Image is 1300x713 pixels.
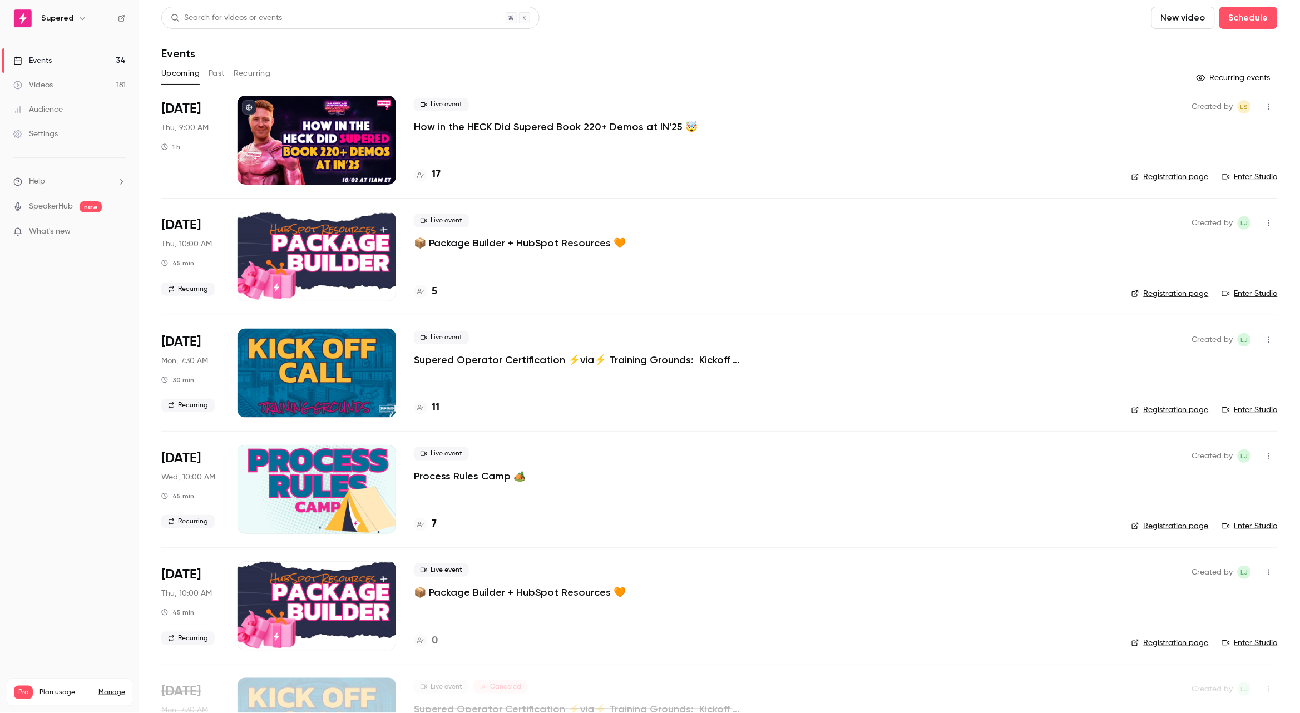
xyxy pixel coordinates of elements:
[14,9,32,27] img: Supered
[161,259,194,268] div: 45 min
[29,176,45,187] span: Help
[432,633,438,648] h4: 0
[161,632,215,645] span: Recurring
[161,355,208,367] span: Mon, 7:30 AM
[39,688,92,697] span: Plan usage
[414,517,437,532] a: 7
[432,400,439,415] h4: 11
[432,167,441,182] h4: 17
[1222,521,1278,532] a: Enter Studio
[1222,404,1278,415] a: Enter Studio
[414,469,526,483] a: Process Rules Camp 🏕️
[1240,100,1248,113] span: LS
[171,12,282,24] div: Search for videos or events
[161,449,201,467] span: [DATE]
[161,588,212,599] span: Thu, 10:00 AM
[1222,171,1278,182] a: Enter Studio
[161,472,215,483] span: Wed, 10:00 AM
[41,13,73,24] h6: Supered
[13,104,63,115] div: Audience
[414,214,469,227] span: Live event
[414,563,469,577] span: Live event
[161,329,220,418] div: Oct 6 Mon, 9:30 AM (America/New York)
[161,561,220,650] div: Oct 9 Thu, 12:00 PM (America/New York)
[1238,216,1251,230] span: Lindsay John
[414,120,698,133] a: How in the HECK Did Supered Book 220+ Demos at IN'25 🤯
[1222,288,1278,299] a: Enter Studio
[161,375,194,384] div: 30 min
[1241,682,1248,696] span: LJ
[161,608,194,617] div: 45 min
[1241,216,1248,230] span: LJ
[414,236,626,250] a: 📦 Package Builder + HubSpot Resources 🧡
[29,201,73,212] a: SpeakerHub
[414,331,469,344] span: Live event
[209,65,225,82] button: Past
[161,100,201,118] span: [DATE]
[1192,566,1233,579] span: Created by
[161,47,195,60] h1: Events
[161,445,220,534] div: Oct 8 Wed, 12:00 PM (America/New York)
[161,122,209,133] span: Thu, 9:00 AM
[414,167,441,182] a: 17
[1192,333,1233,346] span: Created by
[14,686,33,699] span: Pro
[1241,449,1248,463] span: LJ
[161,216,201,234] span: [DATE]
[414,680,469,694] span: Live event
[13,55,52,66] div: Events
[112,227,126,237] iframe: Noticeable Trigger
[1241,333,1248,346] span: LJ
[1192,69,1278,87] button: Recurring events
[1238,100,1251,113] span: Lindsey Smith
[473,680,528,694] span: Canceled
[161,283,215,296] span: Recurring
[1192,216,1233,230] span: Created by
[1238,682,1251,696] span: Lindsay John
[1222,637,1278,648] a: Enter Studio
[414,633,438,648] a: 0
[414,400,439,415] a: 11
[161,566,201,583] span: [DATE]
[98,688,125,697] a: Manage
[414,98,469,111] span: Live event
[414,586,626,599] a: 📦 Package Builder + HubSpot Resources 🧡
[161,212,220,301] div: Oct 2 Thu, 12:00 PM (America/New York)
[1131,637,1209,648] a: Registration page
[1238,449,1251,463] span: Lindsay John
[161,515,215,528] span: Recurring
[161,333,201,351] span: [DATE]
[234,65,271,82] button: Recurring
[29,226,71,237] span: What's new
[161,65,200,82] button: Upcoming
[414,447,469,461] span: Live event
[1219,7,1278,29] button: Schedule
[414,284,437,299] a: 5
[1131,171,1209,182] a: Registration page
[1238,566,1251,579] span: Lindsay John
[13,80,53,91] div: Videos
[1238,333,1251,346] span: Lindsay John
[161,492,194,501] div: 45 min
[1131,288,1209,299] a: Registration page
[414,353,748,367] a: Supered Operator Certification ⚡️via⚡️ Training Grounds: Kickoff Call
[1192,682,1233,696] span: Created by
[13,176,126,187] li: help-dropdown-opener
[161,682,201,700] span: [DATE]
[1131,521,1209,532] a: Registration page
[1241,566,1248,579] span: LJ
[80,201,102,212] span: new
[1192,449,1233,463] span: Created by
[161,142,180,151] div: 1 h
[1192,100,1233,113] span: Created by
[161,96,220,185] div: Oct 2 Thu, 9:00 AM (America/Denver)
[13,128,58,140] div: Settings
[161,399,215,412] span: Recurring
[1131,404,1209,415] a: Registration page
[432,517,437,532] h4: 7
